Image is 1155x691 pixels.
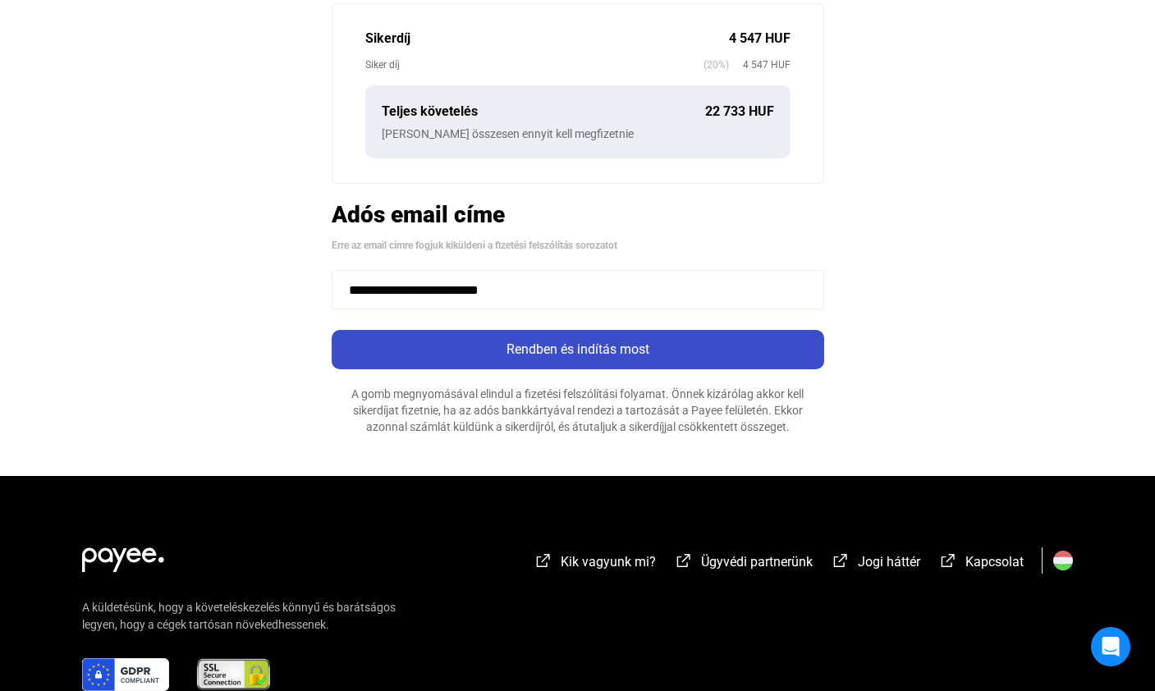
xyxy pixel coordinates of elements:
[1091,627,1130,666] div: Open Intercom Messenger
[729,57,791,73] span: 4 547 HUF
[704,57,729,73] span: (20%)
[561,554,656,570] span: Kik vagyunk mi?
[365,57,704,73] div: Siker díj
[195,658,272,691] img: ssl
[705,102,774,121] div: 22 733 HUF
[332,386,824,435] div: A gomb megnyomásával elindul a fizetési felszólítási folyamat. Önnek kizárólag akkor kell sikerdí...
[938,556,1024,572] a: external-link-whiteKapcsolat
[938,552,958,569] img: external-link-white
[831,556,920,572] a: external-link-whiteJogi háttér
[831,552,850,569] img: external-link-white
[332,200,824,229] h2: Adós email címe
[332,330,824,369] button: Rendben és indítás most
[82,538,164,572] img: white-payee-white-dot.svg
[674,556,813,572] a: external-link-whiteÜgyvédi partnerünk
[365,29,729,48] div: Sikerdíj
[332,237,824,254] div: Erre az email címre fogjuk kiküldeni a fizetési felszólítás sorozatot
[1053,551,1073,570] img: HU.svg
[534,552,553,569] img: external-link-white
[729,29,791,48] div: 4 547 HUF
[82,658,169,691] img: gdpr
[965,554,1024,570] span: Kapcsolat
[858,554,920,570] span: Jogi háttér
[337,340,819,359] div: Rendben és indítás most
[382,102,705,121] div: Teljes követelés
[674,552,694,569] img: external-link-white
[382,126,774,142] div: [PERSON_NAME] összesen ennyit kell megfizetnie
[534,556,656,572] a: external-link-whiteKik vagyunk mi?
[701,554,813,570] span: Ügyvédi partnerünk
